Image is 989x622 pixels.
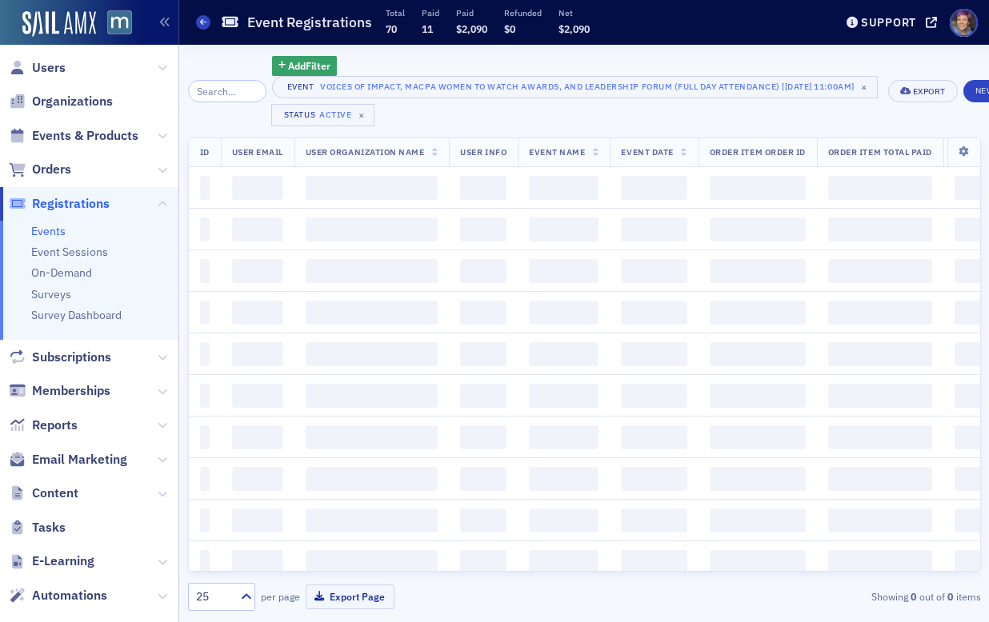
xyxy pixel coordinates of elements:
[200,146,210,157] span: ID
[529,146,585,157] span: Event Name
[710,550,806,574] span: ‌
[529,425,599,449] span: ‌
[529,508,599,532] span: ‌
[621,467,687,491] span: ‌
[460,467,507,491] span: ‌
[306,550,438,574] span: ‌
[272,56,338,76] button: AddFilter
[200,217,210,241] span: ‌
[232,217,283,241] span: ‌
[710,259,806,283] span: ‌
[9,417,78,434] a: Reports
[200,508,210,532] span: ‌
[32,93,113,110] span: Organizations
[232,342,283,366] span: ‌
[32,349,111,366] span: Subscriptions
[621,508,687,532] span: ‌
[710,301,806,325] span: ‌
[621,425,687,449] span: ‌
[31,245,108,259] a: Event Sessions
[861,15,916,30] div: Support
[621,146,673,157] span: Event Date
[460,259,507,283] span: ‌
[32,59,66,77] span: Users
[828,425,932,449] span: ‌
[710,217,806,241] span: ‌
[31,287,71,301] a: Surveys
[9,587,107,604] a: Automations
[504,7,542,18] p: Refunded
[306,301,438,325] span: ‌
[306,508,438,532] span: ‌
[306,584,394,609] button: Export Page
[710,425,806,449] span: ‌
[908,589,919,604] strong: 0
[200,259,210,283] span: ‌
[9,59,66,77] a: Users
[456,22,487,35] span: $2,090
[460,508,507,532] span: ‌
[710,146,806,157] span: Order Item Order ID
[32,451,127,468] span: Email Marketing
[247,13,372,32] h1: Event Registrations
[422,7,439,18] p: Paid
[32,382,110,400] span: Memberships
[460,425,507,449] span: ‌
[232,508,283,532] span: ‌
[9,484,78,502] a: Content
[727,589,980,604] div: Showing out of items
[529,259,599,283] span: ‌
[460,301,507,325] span: ‌
[306,176,438,200] span: ‌
[828,508,932,532] span: ‌
[828,217,932,241] span: ‌
[529,176,599,200] span: ‌
[621,217,687,241] span: ‌
[306,259,438,283] span: ‌
[284,82,318,92] div: Event
[559,7,590,18] p: Net
[456,7,487,18] p: Paid
[828,467,932,491] span: ‌
[9,349,111,366] a: Subscriptions
[828,146,932,157] span: Order Item Total Paid
[271,104,375,126] button: StatusActive×
[621,259,687,283] span: ‌
[200,342,210,366] span: ‌
[107,10,132,35] img: SailAMX
[200,301,210,325] span: ‌
[232,301,283,325] span: ‌
[200,176,210,200] span: ‌
[529,550,599,574] span: ‌
[188,80,266,102] input: Search…
[621,384,687,408] span: ‌
[32,587,107,604] span: Automations
[31,265,92,280] a: On-Demand
[828,259,932,283] span: ‌
[460,146,507,157] span: User Info
[9,519,66,536] a: Tasks
[306,425,438,449] span: ‌
[232,259,283,283] span: ‌
[200,384,210,408] span: ‌
[232,550,283,574] span: ‌
[828,342,932,366] span: ‌
[422,22,433,35] span: 11
[504,22,515,35] span: $0
[621,550,687,574] span: ‌
[828,301,932,325] span: ‌
[200,467,210,491] span: ‌
[319,110,351,120] div: Active
[621,301,687,325] span: ‌
[22,11,96,37] img: SailAMX
[283,110,317,120] div: Status
[529,467,599,491] span: ‌
[306,217,438,241] span: ‌
[460,176,507,200] span: ‌
[306,146,425,157] span: User Organization Name
[529,301,599,325] span: ‌
[232,176,283,200] span: ‌
[32,127,138,145] span: Events & Products
[196,588,231,605] div: 25
[32,484,78,502] span: Content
